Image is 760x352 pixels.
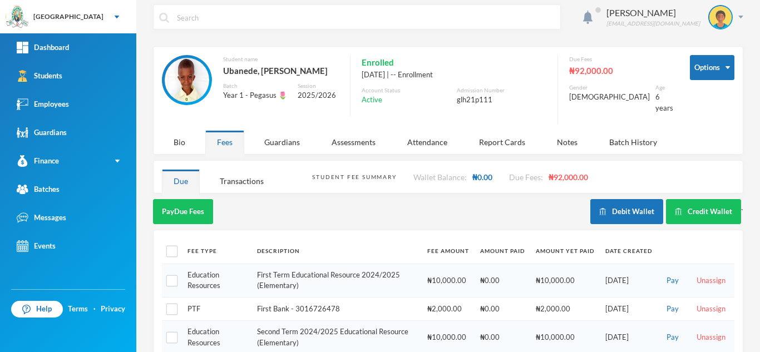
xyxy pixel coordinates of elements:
td: ₦2,000.00 [530,297,600,321]
span: Due Fees: [509,172,543,182]
button: Unassign [693,275,729,287]
img: STUDENT [165,58,209,102]
a: Terms [68,304,88,315]
th: Description [251,239,422,264]
div: Age [655,83,673,92]
div: [EMAIL_ADDRESS][DOMAIN_NAME] [606,19,700,28]
div: Attendance [396,130,459,154]
button: Options [690,55,734,80]
div: ₦92,000.00 [569,63,673,78]
button: Unassign [693,303,729,315]
td: ₦2,000.00 [422,297,475,321]
td: ₦10,000.00 [422,264,475,297]
div: Gender [569,83,650,92]
div: Admission Number [457,86,546,95]
button: PayDue Fees [153,199,213,224]
th: Date Created [600,239,658,264]
span: Active [362,95,382,106]
div: Account Status [362,86,451,95]
th: Fee Type [182,239,251,264]
td: ₦0.00 [475,297,530,321]
th: Amount Yet Paid [530,239,600,264]
div: Employees [17,98,69,110]
div: · [93,304,96,315]
button: Credit Wallet [666,199,741,224]
td: [DATE] [600,264,658,297]
button: Pay [663,331,682,344]
button: Pay [663,275,682,287]
button: Pay [663,303,682,315]
div: Batches [17,184,60,195]
div: Student Fee Summary [312,173,396,181]
input: Search [176,5,555,30]
div: Batch [223,82,290,90]
div: Student name [223,55,339,63]
div: [DEMOGRAPHIC_DATA] [569,92,650,103]
img: search [159,13,169,23]
div: Bio [162,130,197,154]
th: Fee Amount [422,239,475,264]
div: Messages [17,212,66,224]
div: [PERSON_NAME] [606,6,700,19]
td: First Bank - 3016726478 [251,297,422,321]
td: First Term Educational Resource 2024/2025 (Elementary) [251,264,422,297]
div: Finance [17,155,59,167]
td: Education Resources [182,264,251,297]
div: Report Cards [467,130,537,154]
td: [DATE] [600,297,658,321]
span: ₦0.00 [472,172,492,182]
div: Dashboard [17,42,69,53]
img: STUDENT [709,6,732,28]
div: [GEOGRAPHIC_DATA] [33,12,103,22]
button: Debit Wallet [590,199,663,224]
span: Wallet Balance: [413,172,467,182]
div: Assessments [320,130,387,154]
div: glh21p111 [457,95,546,106]
div: Due Fees [569,55,673,63]
div: [DATE] | -- Enrollment [362,70,546,81]
span: ₦92,000.00 [549,172,588,182]
div: Batch History [598,130,669,154]
div: Due [162,169,200,193]
div: Students [17,70,62,82]
div: 6 years [655,92,673,113]
div: Year 1 - Pegasus 🌷 [223,90,290,101]
th: Amount Paid [475,239,530,264]
div: 2025/2026 [298,90,339,101]
div: Ubanede, [PERSON_NAME] [223,63,339,78]
button: Unassign [693,331,729,344]
div: Fees [205,130,244,154]
div: Session [298,82,339,90]
div: ` [590,199,743,224]
td: ₦0.00 [475,264,530,297]
td: ₦10,000.00 [530,264,600,297]
div: Transactions [208,169,275,193]
a: Help [11,301,63,318]
div: Events [17,240,56,252]
a: Privacy [101,304,125,315]
td: PTF [182,297,251,321]
div: Notes [545,130,589,154]
img: logo [6,6,28,28]
div: Guardians [253,130,312,154]
span: Enrolled [362,55,394,70]
div: Guardians [17,127,67,138]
